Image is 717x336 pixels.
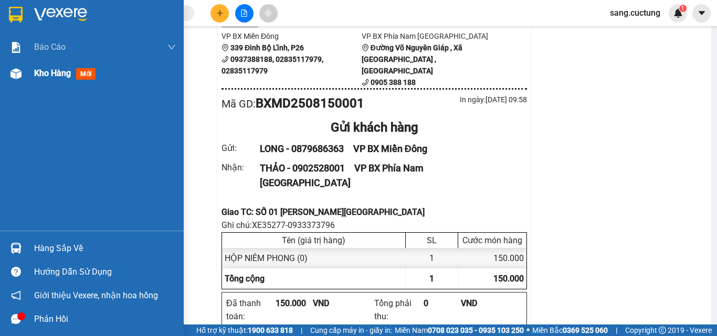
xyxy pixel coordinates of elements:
[5,58,55,78] b: 339 Đinh Bộ Lĩnh, P26
[225,235,403,245] div: Tên (giá trị hàng)
[679,5,687,12] sup: 1
[616,324,617,336] span: |
[34,289,158,302] span: Giới thiệu Vexere, nhận hoa hồng
[458,248,526,268] div: 150.000
[260,142,514,156] div: LONG - 0879686363 VP BX Miền Đông
[222,30,362,42] li: VP BX Miền Đông
[692,4,711,23] button: caret-down
[34,68,71,78] span: Kho hàng
[222,55,323,75] b: 0937388188, 02835117979, 02835117979
[34,264,176,280] div: Hướng dẫn sử dụng
[9,7,23,23] img: logo-vxr
[226,297,276,323] div: Đã thanh toán :
[5,5,152,25] li: Cúc Tùng
[697,8,707,18] span: caret-down
[222,219,527,232] div: Ghi chú: XE35277-0933373796
[225,274,265,284] span: Tổng cộng
[240,9,248,17] span: file-add
[374,94,527,105] div: In ngày: [DATE] 09:58
[222,142,260,155] div: Gửi :
[673,8,683,18] img: icon-new-feature
[167,43,176,51] span: down
[461,297,498,310] div: VND
[428,326,524,334] strong: 0708 023 035 - 0935 103 250
[11,314,21,324] span: message
[225,253,308,263] span: HỘP NIÊM PHONG (0)
[362,44,462,75] b: Đường Võ Nguyên Giáp , Xã [GEOGRAPHIC_DATA] , [GEOGRAPHIC_DATA]
[222,44,229,51] span: environment
[313,297,350,310] div: VND
[5,45,72,56] li: VP BX Miền Đông
[602,6,669,19] span: sang.cuctung
[429,274,434,284] span: 1
[222,118,527,138] div: Gửi khách hàng
[10,68,22,79] img: warehouse-icon
[235,4,254,23] button: file-add
[362,79,369,86] span: phone
[362,30,502,42] li: VP BX Phía Nam [GEOGRAPHIC_DATA]
[222,97,256,110] span: Mã GD :
[216,9,224,17] span: plus
[526,328,530,332] span: ⚪️
[276,297,313,310] div: 150.000
[72,45,140,79] li: VP VP [GEOGRAPHIC_DATA] xe Limousine
[493,274,524,284] span: 150.000
[259,4,278,23] button: aim
[196,324,293,336] span: Hỗ trợ kỹ thuật:
[34,241,176,256] div: Hàng sắp về
[34,311,176,327] div: Phản hồi
[10,243,22,254] img: warehouse-icon
[11,290,21,300] span: notification
[256,96,364,111] b: BXMD2508150001
[406,248,458,268] div: 1
[374,297,424,323] div: Tổng phải thu :
[222,56,229,63] span: phone
[222,205,527,219] div: Giao TC: SỐ 01 [PERSON_NAME][GEOGRAPHIC_DATA]
[76,68,96,80] span: mới
[681,5,684,12] span: 1
[301,324,302,336] span: |
[260,161,514,191] div: THẢO - 0902528001 VP BX Phía Nam [GEOGRAPHIC_DATA]
[210,4,229,23] button: plus
[371,78,416,86] b: 0905 388 188
[248,326,293,334] strong: 1900 633 818
[395,324,524,336] span: Miền Nam
[11,267,21,277] span: question-circle
[659,327,666,334] span: copyright
[461,235,524,245] div: Cước món hàng
[265,9,272,17] span: aim
[532,324,608,336] span: Miền Bắc
[362,44,369,51] span: environment
[222,161,260,174] div: Nhận :
[408,235,455,245] div: SL
[563,326,608,334] strong: 0369 525 060
[34,40,66,53] span: Báo cáo
[10,42,22,53] img: solution-icon
[230,44,304,52] b: 339 Đinh Bộ Lĩnh, P26
[5,58,13,66] span: environment
[424,297,461,310] div: 0
[310,324,392,336] span: Cung cấp máy in - giấy in:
